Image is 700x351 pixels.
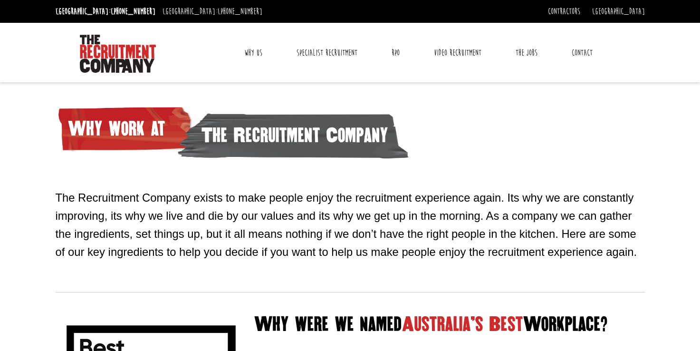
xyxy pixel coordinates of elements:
[80,35,156,73] img: The Recruitment Company
[254,313,645,336] span: Why were we named Workplace?
[427,41,489,65] a: Video Recruitment
[177,109,409,162] span: The Recruitment Company
[592,6,645,17] a: [GEOGRAPHIC_DATA]
[111,6,155,17] a: [PHONE_NUMBER]
[160,4,265,19] li: [GEOGRAPHIC_DATA]:
[384,41,407,65] a: RPO
[56,189,645,261] p: The Recruitment Company exists to make people enjoy the recruitment experience again. Its why we ...
[218,6,262,17] a: [PHONE_NUMBER]
[548,6,580,17] a: Contractors
[565,41,600,65] a: Contact
[508,41,545,65] a: The Jobs
[53,4,158,19] li: [GEOGRAPHIC_DATA]:
[56,102,195,155] span: Why work at
[237,41,269,65] a: Why Us
[402,313,523,335] span: Australia’s Best
[289,41,364,65] a: Specialist Recruitment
